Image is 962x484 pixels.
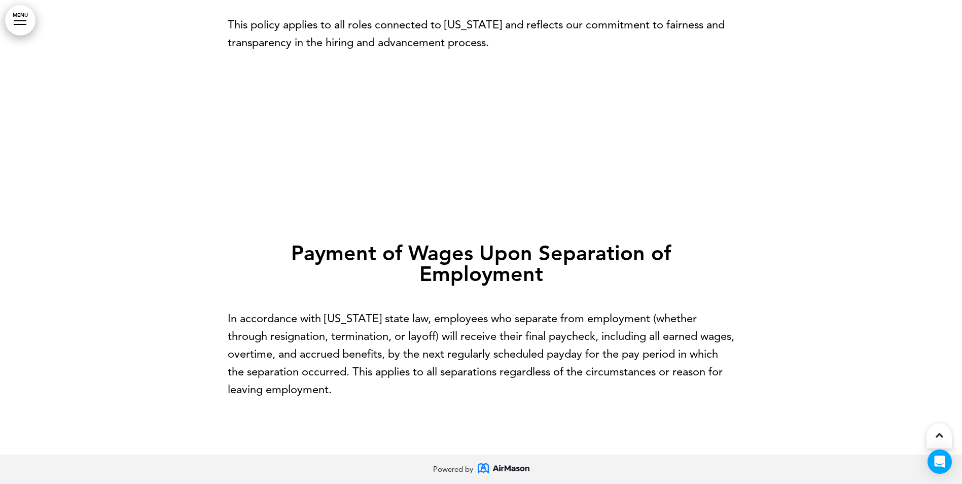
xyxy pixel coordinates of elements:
[228,16,735,51] p: This policy applies to all roles connected to [US_STATE] and reflects our commitment to fairness ...
[928,450,952,474] div: Open Intercom Messenger
[478,463,529,473] img: airmason_logo_blue.svg
[291,240,671,286] strong: Payment of Wages Upon Separation of Employment
[5,5,35,36] a: MENU
[228,309,735,399] p: In accordance with [US_STATE] state law, employees who separate from employment (whether through ...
